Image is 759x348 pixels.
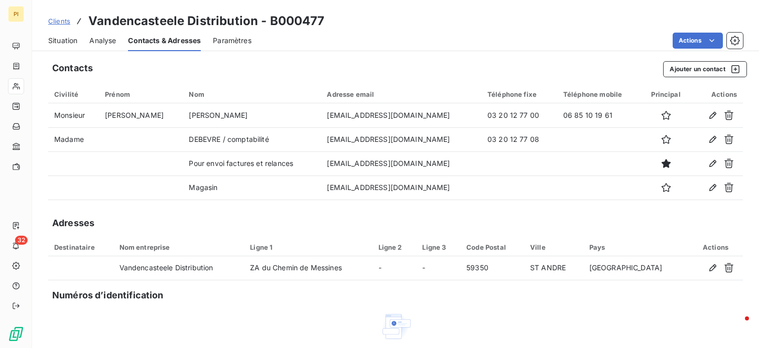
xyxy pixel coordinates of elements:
h5: Adresses [52,216,94,230]
td: [PERSON_NAME] [183,103,321,127]
div: Ville [530,243,577,251]
span: Clients [48,17,70,25]
td: [PERSON_NAME] [99,103,183,127]
div: Prénom [105,90,177,98]
div: Destinataire [54,243,107,251]
span: Situation [48,36,77,46]
td: Vandencasteele Distribution [113,256,244,280]
td: Magasin [183,176,321,200]
td: [EMAIL_ADDRESS][DOMAIN_NAME] [321,103,481,127]
td: DEBEVRE / comptabilité [183,127,321,151]
div: Téléphone fixe [487,90,551,98]
button: Ajouter un contact [663,61,747,77]
a: Clients [48,16,70,26]
td: Monsieur [48,103,99,127]
img: Empty state [379,310,412,342]
div: Ligne 2 [378,243,411,251]
td: Madame [48,127,99,151]
div: Ligne 1 [250,243,366,251]
span: Analyse [89,36,116,46]
td: 03 20 12 77 00 [481,103,557,127]
div: PI [8,6,24,22]
span: Paramètres [213,36,251,46]
div: Civilité [54,90,93,98]
td: [EMAIL_ADDRESS][DOMAIN_NAME] [321,151,481,176]
td: - [416,256,460,280]
td: Pour envoi factures et relances [183,151,321,176]
div: Adresse email [327,90,475,98]
h5: Numéros d’identification [52,288,164,302]
td: [EMAIL_ADDRESS][DOMAIN_NAME] [321,127,481,151]
div: Pays [589,243,683,251]
td: [EMAIL_ADDRESS][DOMAIN_NAME] [321,176,481,200]
div: Téléphone mobile [563,90,636,98]
div: Principal [648,90,685,98]
iframe: Intercom live chat [725,314,749,338]
div: Code Postal [466,243,518,251]
td: 06 85 10 19 61 [557,103,642,127]
td: 59350 [460,256,524,280]
span: 32 [15,236,28,245]
td: - [372,256,417,280]
span: Contacts & Adresses [128,36,201,46]
td: [GEOGRAPHIC_DATA] [583,256,689,280]
td: 03 20 12 77 08 [481,127,557,151]
img: Logo LeanPay [8,326,24,342]
div: Ligne 3 [422,243,454,251]
div: Actions [697,90,737,98]
h5: Contacts [52,61,93,75]
td: ZA du Chemin de Messines [244,256,372,280]
div: Actions [694,243,737,251]
td: ST ANDRE [524,256,583,280]
h3: Vandencasteele Distribution - B000477 [88,12,325,30]
div: Nom entreprise [119,243,238,251]
button: Actions [673,33,723,49]
div: Nom [189,90,315,98]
